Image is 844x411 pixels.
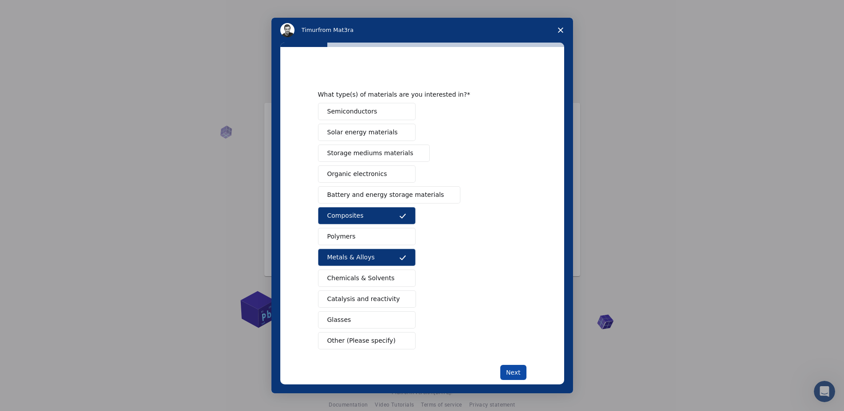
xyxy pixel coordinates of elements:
button: Chemicals & Solvents [318,270,416,287]
span: Metals & Alloys [327,253,375,262]
span: Other (Please specify) [327,336,396,345]
span: Support [18,6,50,14]
button: Metals & Alloys [318,249,416,266]
span: Storage mediums materials [327,149,413,158]
span: from Mat3ra [318,27,353,33]
span: Chemicals & Solvents [327,274,395,283]
button: Catalysis and reactivity [318,290,416,308]
span: Composites [327,211,364,220]
button: Organic electronics [318,165,416,183]
button: Semiconductors [318,103,416,120]
button: Other (Please specify) [318,332,416,349]
span: Close survey [548,18,573,43]
button: Battery and energy storage materials [318,186,461,204]
button: Glasses [318,311,416,329]
img: Profile image for Timur [280,23,294,37]
button: Composites [318,207,416,224]
span: Catalysis and reactivity [327,294,400,304]
span: Semiconductors [327,107,377,116]
button: Next [500,365,526,380]
button: Storage mediums materials [318,145,430,162]
span: Polymers [327,232,356,241]
span: Timur [302,27,318,33]
button: Polymers [318,228,416,245]
div: What type(s) of materials are you interested in? [318,90,513,98]
span: Glasses [327,315,351,325]
span: Solar energy materials [327,128,398,137]
span: Organic electronics [327,169,387,179]
button: Solar energy materials [318,124,416,141]
span: Battery and energy storage materials [327,190,444,200]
